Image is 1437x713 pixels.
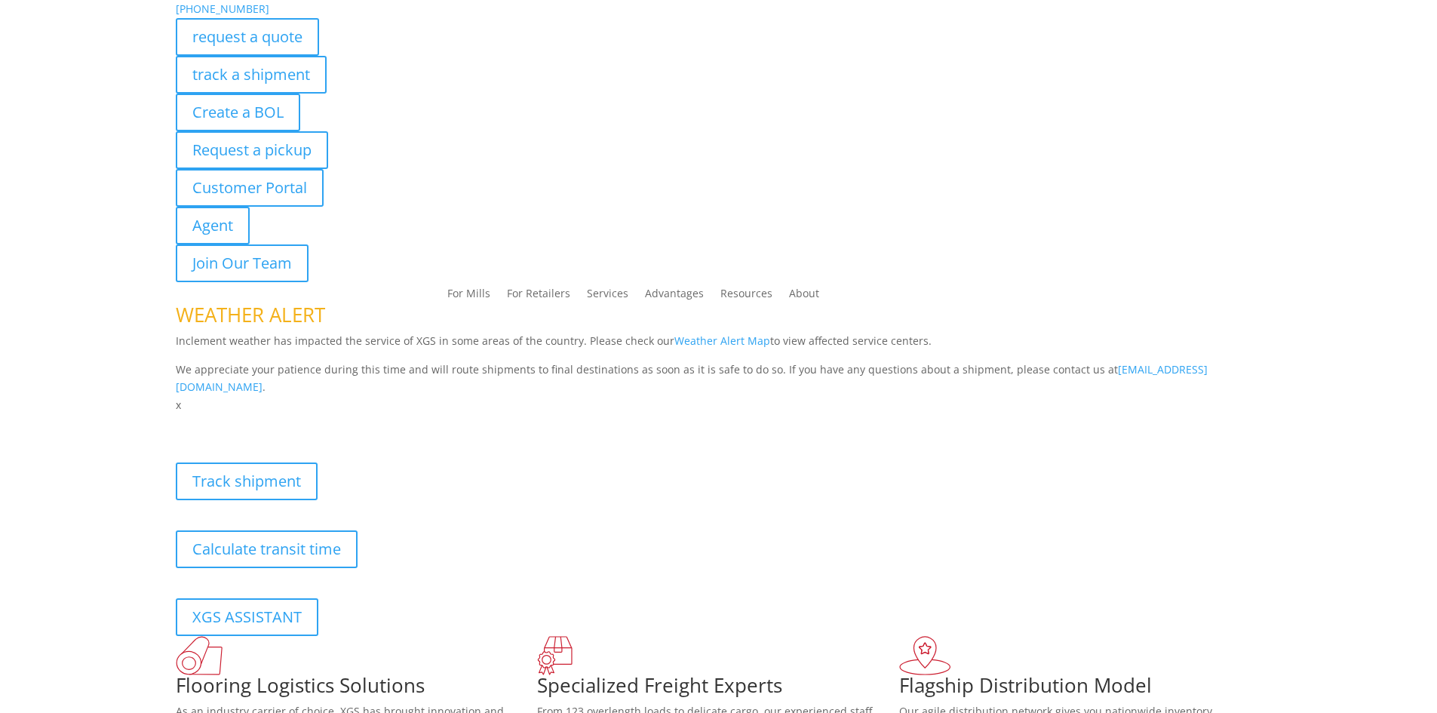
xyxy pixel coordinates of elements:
a: Join Our Team [176,244,309,282]
a: Customer Portal [176,169,324,207]
a: For Retailers [507,288,570,305]
a: Weather Alert Map [674,333,770,348]
a: Agent [176,207,250,244]
b: Visibility, transparency, and control for your entire supply chain. [176,416,512,431]
img: xgs-icon-flagship-distribution-model-red [899,636,951,675]
a: Advantages [645,288,704,305]
h1: Flooring Logistics Solutions [176,675,538,702]
a: Request a pickup [176,131,328,169]
a: [PHONE_NUMBER] [176,2,269,16]
a: track a shipment [176,56,327,94]
a: About [789,288,819,305]
p: x [176,396,1262,414]
p: We appreciate your patience during this time and will route shipments to final destinations as so... [176,361,1262,397]
img: xgs-icon-focused-on-flooring-red [537,636,573,675]
a: Resources [720,288,772,305]
a: Services [587,288,628,305]
a: Create a BOL [176,94,300,131]
a: Track shipment [176,463,318,500]
a: Calculate transit time [176,530,358,568]
span: WEATHER ALERT [176,301,325,328]
a: For Mills [447,288,490,305]
h1: Specialized Freight Experts [537,675,899,702]
p: Inclement weather has impacted the service of XGS in some areas of the country. Please check our ... [176,332,1262,361]
a: XGS ASSISTANT [176,598,318,636]
img: xgs-icon-total-supply-chain-intelligence-red [176,636,223,675]
h1: Flagship Distribution Model [899,675,1261,702]
a: request a quote [176,18,319,56]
